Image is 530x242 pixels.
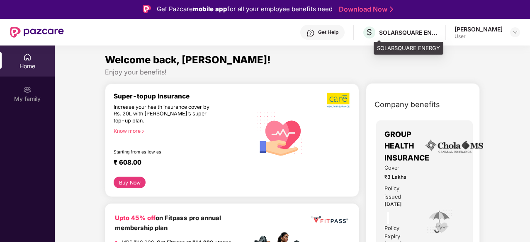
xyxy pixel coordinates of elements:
[367,27,372,37] span: S
[105,68,480,77] div: Enjoy your benefits!
[114,158,243,168] div: ₹ 608.00
[141,129,145,134] span: right
[339,5,391,14] a: Download Now
[327,92,350,108] img: b5dec4f62d2307b9de63beb79f102df3.png
[143,5,151,13] img: Logo
[114,92,252,100] div: Super-topup Insurance
[379,29,437,36] div: SOLARSQUARE ENERGY
[425,139,483,153] img: insurerLogo
[384,184,415,201] div: Policy issued
[384,173,415,181] span: ₹3 Lakhs
[455,33,503,40] div: User
[252,104,311,164] img: svg+xml;base64,PHN2ZyB4bWxucz0iaHR0cDovL3d3dy53My5vcmcvMjAwMC9zdmciIHhtbG5zOnhsaW5rPSJodHRwOi8vd3...
[384,129,429,164] span: GROUP HEALTH INSURANCE
[193,5,227,13] strong: mobile app
[114,104,216,125] div: Increase your health insurance cover by Rs. 20L with [PERSON_NAME]’s super top-up plan.
[384,164,415,172] span: Cover
[310,213,349,225] img: fppp.png
[512,29,518,36] img: svg+xml;base64,PHN2ZyBpZD0iRHJvcGRvd24tMzJ4MzIiIHhtbG5zPSJodHRwOi8vd3d3LnczLm9yZy8yMDAwL3N2ZyIgd2...
[384,201,402,207] span: [DATE]
[384,224,415,241] div: Policy Expiry
[374,99,440,110] span: Company benefits
[455,25,503,33] div: [PERSON_NAME]
[306,29,315,37] img: svg+xml;base64,PHN2ZyBpZD0iSGVscC0zMngzMiIgeG1sbnM9Imh0dHA6Ly93d3cudzMub3JnLzIwMDAvc3ZnIiB3aWR0aD...
[10,27,64,38] img: New Pazcare Logo
[23,53,32,61] img: svg+xml;base64,PHN2ZyBpZD0iSG9tZSIgeG1sbnM9Imh0dHA6Ly93d3cudzMub3JnLzIwMDAvc3ZnIiB3aWR0aD0iMjAiIG...
[426,208,453,235] img: icon
[318,29,338,36] div: Get Help
[157,4,333,14] div: Get Pazcare for all your employee benefits need
[105,54,271,66] span: Welcome back, [PERSON_NAME]!
[115,214,156,222] b: Upto 45% off
[114,149,216,155] div: Starting from as low as
[114,177,146,188] button: Buy Now
[374,42,443,55] div: SOLARSQUARE ENERGY
[23,86,32,94] img: svg+xml;base64,PHN2ZyB3aWR0aD0iMjAiIGhlaWdodD0iMjAiIHZpZXdCb3g9IjAgMCAyMCAyMCIgZmlsbD0ibm9uZSIgeG...
[114,128,247,134] div: Know more
[115,214,221,231] b: on Fitpass pro annual membership plan
[390,5,393,14] img: Stroke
